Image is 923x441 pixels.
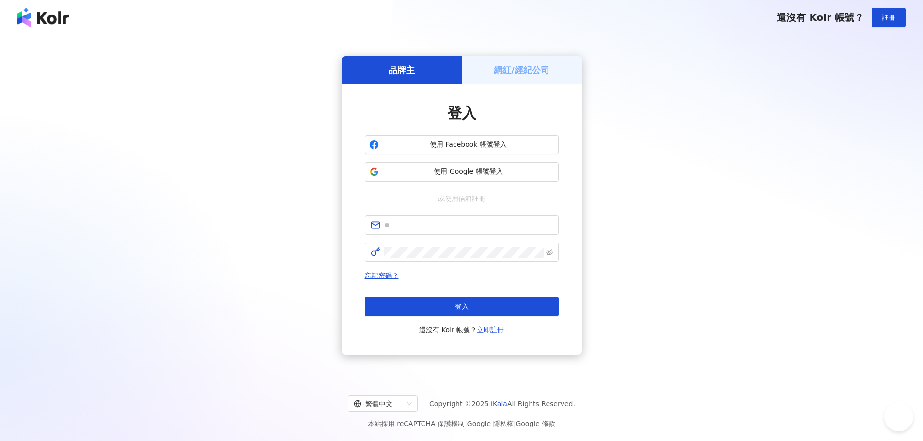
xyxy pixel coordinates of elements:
[383,140,554,150] span: 使用 Facebook 帳號登入
[882,14,895,21] span: 註冊
[465,420,467,427] span: |
[365,162,559,182] button: 使用 Google 帳號登入
[494,64,549,76] h5: 網紅/經紀公司
[777,12,864,23] span: 還沒有 Kolr 帳號？
[884,402,913,431] iframe: Help Scout Beacon - Open
[17,8,69,27] img: logo
[365,272,399,279] a: 忘記密碼？
[383,167,554,177] span: 使用 Google 帳號登入
[467,420,514,427] a: Google 隱私權
[477,326,504,334] a: 立即註冊
[455,303,469,310] span: 登入
[447,105,476,122] span: 登入
[419,324,504,335] span: 還沒有 Kolr 帳號？
[546,249,553,256] span: eye-invisible
[872,8,906,27] button: 註冊
[514,420,516,427] span: |
[429,398,575,410] span: Copyright © 2025 All Rights Reserved.
[516,420,555,427] a: Google 條款
[365,297,559,316] button: 登入
[491,400,507,408] a: iKala
[389,64,415,76] h5: 品牌主
[354,396,403,411] div: 繁體中文
[365,135,559,154] button: 使用 Facebook 帳號登入
[431,193,492,204] span: 或使用信箱註冊
[368,418,555,429] span: 本站採用 reCAPTCHA 保護機制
